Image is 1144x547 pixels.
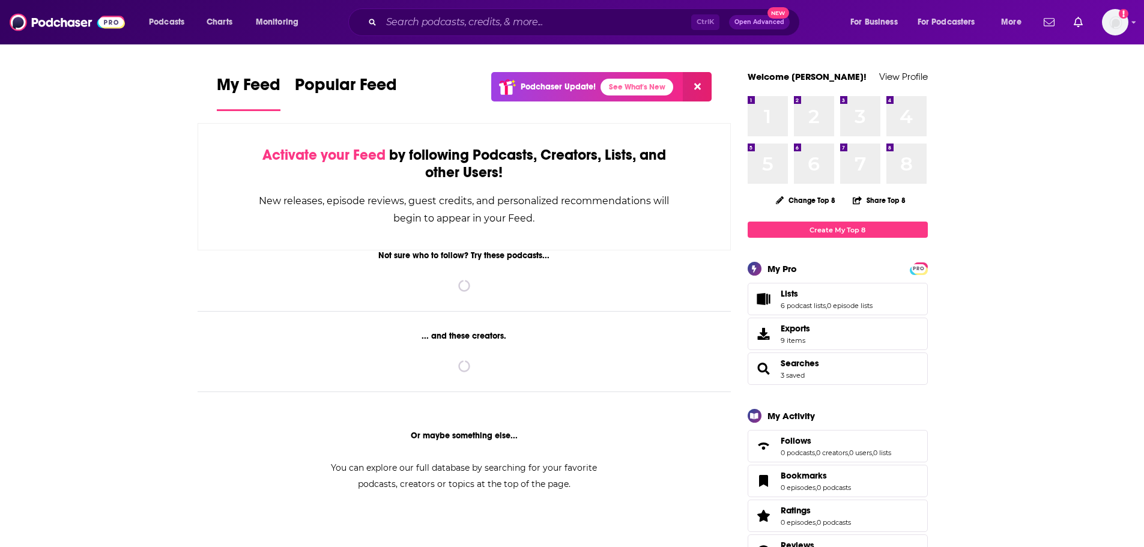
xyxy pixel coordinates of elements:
img: User Profile [1102,9,1128,35]
input: Search podcasts, credits, & more... [381,13,691,32]
span: Bookmarks [781,470,827,481]
a: Show notifications dropdown [1069,12,1088,32]
span: Exports [781,323,810,334]
img: Podchaser - Follow, Share and Rate Podcasts [10,11,125,34]
span: My Feed [217,74,280,102]
a: See What's New [601,79,673,95]
span: Charts [207,14,232,31]
a: Ratings [752,507,776,524]
a: Bookmarks [752,473,776,489]
button: open menu [141,13,200,32]
span: Exports [752,325,776,342]
button: Change Top 8 [769,193,843,208]
a: Follows [781,435,891,446]
a: Charts [199,13,240,32]
a: Popular Feed [295,74,397,111]
div: by following Podcasts, Creators, Lists, and other Users! [258,147,671,181]
a: 0 podcasts [817,483,851,492]
a: 0 episode lists [827,301,873,310]
span: Monitoring [256,14,298,31]
div: New releases, episode reviews, guest credits, and personalized recommendations will begin to appe... [258,192,671,227]
a: Ratings [781,505,851,516]
span: For Podcasters [918,14,975,31]
p: Podchaser Update! [521,82,596,92]
span: Activate your Feed [262,146,386,164]
div: Search podcasts, credits, & more... [360,8,811,36]
a: Create My Top 8 [748,222,928,238]
button: open menu [993,13,1037,32]
a: Exports [748,318,928,350]
a: 0 episodes [781,518,816,527]
div: My Pro [767,263,797,274]
span: For Business [850,14,898,31]
span: Ratings [781,505,811,516]
span: 9 items [781,336,810,345]
span: Lists [748,283,928,315]
span: , [872,449,873,457]
div: Or maybe something else... [198,431,731,441]
span: Popular Feed [295,74,397,102]
button: open menu [910,13,993,32]
a: Searches [781,358,819,369]
a: Follows [752,438,776,455]
a: Searches [752,360,776,377]
a: 0 creators [816,449,848,457]
span: Logged in as agoldsmithwissman [1102,9,1128,35]
span: Follows [781,435,811,446]
button: open menu [247,13,314,32]
a: 3 saved [781,371,805,379]
span: , [815,449,816,457]
span: Bookmarks [748,465,928,497]
a: 0 lists [873,449,891,457]
span: , [826,301,827,310]
span: Open Advanced [734,19,784,25]
div: ... and these creators. [198,331,731,341]
span: Lists [781,288,798,299]
a: Show notifications dropdown [1039,12,1059,32]
a: Lists [752,291,776,307]
a: PRO [912,264,926,273]
a: My Feed [217,74,280,111]
span: , [816,518,817,527]
a: 0 podcasts [817,518,851,527]
a: 0 users [849,449,872,457]
span: Podcasts [149,14,184,31]
svg: Add a profile image [1119,9,1128,19]
span: New [767,7,789,19]
a: View Profile [879,71,928,82]
button: open menu [842,13,913,32]
div: Not sure who to follow? Try these podcasts... [198,250,731,261]
span: , [816,483,817,492]
a: Lists [781,288,873,299]
span: Searches [748,352,928,385]
div: You can explore our full database by searching for your favorite podcasts, creators or topics at ... [316,460,612,492]
span: Ctrl K [691,14,719,30]
div: My Activity [767,410,815,422]
button: Open AdvancedNew [729,15,790,29]
button: Share Top 8 [852,189,906,212]
span: , [848,449,849,457]
a: 0 episodes [781,483,816,492]
span: More [1001,14,1021,31]
span: Follows [748,430,928,462]
a: Welcome [PERSON_NAME]! [748,71,867,82]
a: Bookmarks [781,470,851,481]
a: 6 podcast lists [781,301,826,310]
button: Show profile menu [1102,9,1128,35]
span: Ratings [748,500,928,532]
a: 0 podcasts [781,449,815,457]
